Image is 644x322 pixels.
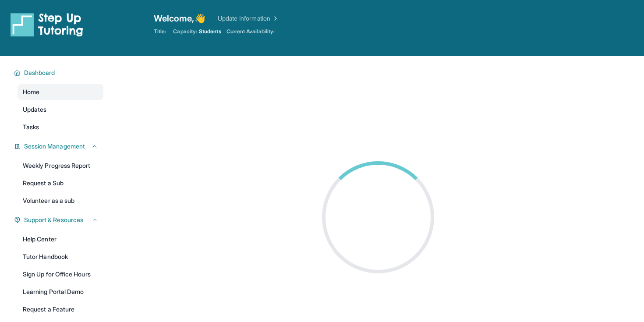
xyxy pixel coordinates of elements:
[18,175,103,191] a: Request a Sub
[218,14,279,23] a: Update Information
[21,216,98,224] button: Support & Resources
[21,68,98,77] button: Dashboard
[23,105,47,114] span: Updates
[270,14,279,23] img: Chevron Right
[21,142,98,151] button: Session Management
[18,301,103,317] a: Request a Feature
[18,158,103,173] a: Weekly Progress Report
[18,266,103,282] a: Sign Up for Office Hours
[18,284,103,300] a: Learning Portal Demo
[154,28,166,35] span: Title:
[18,193,103,209] a: Volunteer as a sub
[18,84,103,100] a: Home
[23,88,39,96] span: Home
[18,102,103,117] a: Updates
[18,231,103,247] a: Help Center
[173,28,197,35] span: Capacity:
[24,68,55,77] span: Dashboard
[199,28,221,35] span: Students
[11,12,83,37] img: logo
[24,216,83,224] span: Support & Resources
[18,119,103,135] a: Tasks
[23,123,39,131] span: Tasks
[154,12,205,25] span: Welcome, 👋
[226,28,275,35] span: Current Availability:
[24,142,85,151] span: Session Management
[18,249,103,265] a: Tutor Handbook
